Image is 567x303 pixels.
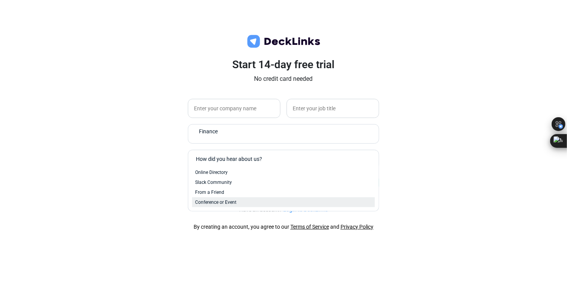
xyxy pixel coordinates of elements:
[341,224,373,230] a: Privacy Policy
[245,34,322,49] img: deck-links-logo.c572c7424dfa0d40c150da8c35de9cd0.svg
[196,156,375,164] div: How did you hear about us?
[188,58,379,71] h3: Start 14-day free trial
[195,199,236,206] span: Conference or Event
[195,169,228,176] span: Online Directory
[195,189,224,196] span: From a Friend
[199,128,218,136] span: Finance
[287,99,379,118] input: Enter your job title
[188,99,280,118] input: Enter your company name
[290,224,329,230] a: Terms of Service
[188,74,379,84] p: No credit card needed
[194,223,373,231] div: By creating an account, you agree to our and
[283,206,328,213] a: Login to DeckLinks
[195,179,232,186] span: Slack Community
